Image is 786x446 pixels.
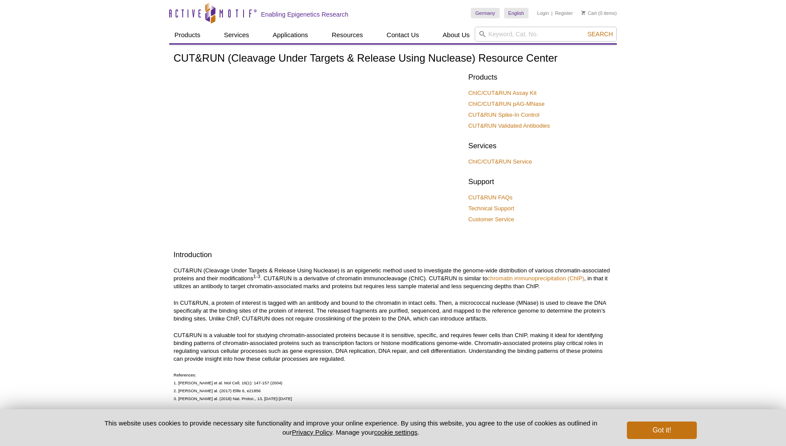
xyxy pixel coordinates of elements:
[468,205,514,213] a: Technical Support
[174,299,612,323] p: In CUT&RUN, a protein of interest is tagged with an antibody and bound to the chromatin in intact...
[261,10,348,18] h2: Enabling Epigenetics Research
[468,111,539,119] a: CUT&RUN Spike-In Control
[174,52,612,65] h1: CUT&RUN (Cleavage Under Targets & Release Using Nuclease) Resource Center
[254,274,261,279] sup: 1-3
[268,27,313,43] a: Applications
[475,27,617,42] input: Keyword, Cat. No.
[468,122,550,130] a: CUT&RUN Validated Antibodies
[468,158,532,166] a: ChIC/CUT&RUN Service
[487,275,584,282] a: chromatin immunoprecipitation (ChIP)
[627,422,697,439] button: Got it!
[504,8,529,18] a: English
[89,418,612,437] p: This website uses cookies to provide necessary site functionality and improve your online experie...
[585,30,616,38] button: Search
[327,27,369,43] a: Resources
[468,100,544,108] a: ChIC/CUT&RUN pAG-MNase
[468,216,514,223] a: Customer Service
[374,429,417,436] button: cookie settings
[471,8,499,18] a: Germany
[468,141,612,151] h2: Services
[468,177,612,187] h2: Support
[174,70,462,233] iframe: [WEBINAR] Introduction to CUT&RUN
[581,10,585,15] img: Your Cart
[537,10,549,16] a: Login
[581,8,617,18] li: (0 items)
[468,72,612,83] h2: Products
[468,194,512,202] a: CUT&RUN FAQs
[169,27,205,43] a: Products
[381,27,424,43] a: Contact Us
[219,27,254,43] a: Services
[438,27,475,43] a: About Us
[174,371,612,403] p: References: 1. [PERSON_NAME] et al. Mol Cell, 16(1): 147-157 (2004) 2. [PERSON_NAME] al. (2017) E...
[588,31,613,38] span: Search
[551,8,553,18] li: |
[581,10,597,16] a: Cart
[468,89,536,97] a: ChIC/CUT&RUN Assay Kit
[174,331,612,363] p: CUT&RUN is a valuable tool for studying chromatin-associated proteins because it is sensitive, sp...
[174,250,612,260] h2: Introduction
[292,429,332,436] a: Privacy Policy
[555,10,573,16] a: Register
[174,267,612,290] p: CUT&RUN (Cleavage Under Targets & Release Using Nuclease) is an epigenetic method used to investi...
